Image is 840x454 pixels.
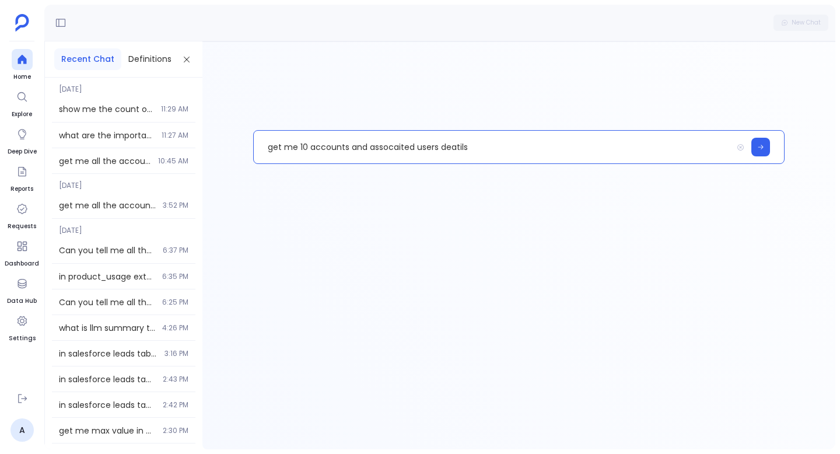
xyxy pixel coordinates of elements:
[163,400,188,410] span: 2:42 PM
[59,296,155,308] span: Can you tell me all the important columns along with their data fill percentage in product usage ...
[121,48,178,70] button: Definitions
[52,78,195,94] span: [DATE]
[9,310,36,343] a: Settings
[10,418,34,442] a: A
[7,273,37,306] a: Data Hub
[8,222,36,231] span: Requests
[59,103,154,115] span: show me the count of tables that are enabled
[7,296,37,306] span: Data Hub
[52,219,195,235] span: [DATE]
[12,110,33,119] span: Explore
[12,72,33,82] span: Home
[9,334,36,343] span: Settings
[163,426,188,435] span: 2:30 PM
[59,200,156,211] span: get me all the accounts and opportuntites which have arr more than 500k and created in last 4 years
[59,245,156,256] span: Can you tell me all the columns along with their data fill percentage in product usage extended t...
[5,236,39,268] a: Dashboard
[164,349,188,358] span: 3:16 PM
[59,271,155,282] span: in product_usage extended table how many columns are enabled is there anything disabled , give me...
[59,348,157,359] span: in salesforce leads table get me max,min value of deleted column // use info agent you will be re...
[52,174,195,190] span: [DATE]
[5,259,39,268] span: Dashboard
[12,49,33,82] a: Home
[10,184,33,194] span: Reports
[163,375,188,384] span: 2:43 PM
[54,48,121,70] button: Recent Chat
[8,124,37,156] a: Deep Dive
[162,131,188,140] span: 11:27 AM
[59,425,156,436] span: get me max value in product_usage id column // use info agent you will be rewarded
[15,14,29,32] img: petavue logo
[10,161,33,194] a: Reports
[254,132,732,162] p: get me 10 accounts and assocaited users deatils
[59,155,151,167] span: get me all the accounts which are customers
[163,201,188,210] span: 3:52 PM
[12,86,33,119] a: Explore
[162,298,188,307] span: 6:25 PM
[59,322,155,334] span: what is llm summary table details tell me about it
[8,147,37,156] span: Deep Dive
[59,373,156,385] span: in salesforce leads table get me max,min value of deleted column // use info agent you will be re...
[8,198,36,231] a: Requests
[162,323,188,333] span: 4:26 PM
[59,130,155,141] span: what are the important columns that i can use to analysis product usage
[161,104,188,114] span: 11:29 AM
[162,272,188,281] span: 6:35 PM
[163,246,188,255] span: 6:37 PM
[158,156,188,166] span: 10:45 AM
[59,399,156,411] span: in salesforce leads table get me max,min value of deleted column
